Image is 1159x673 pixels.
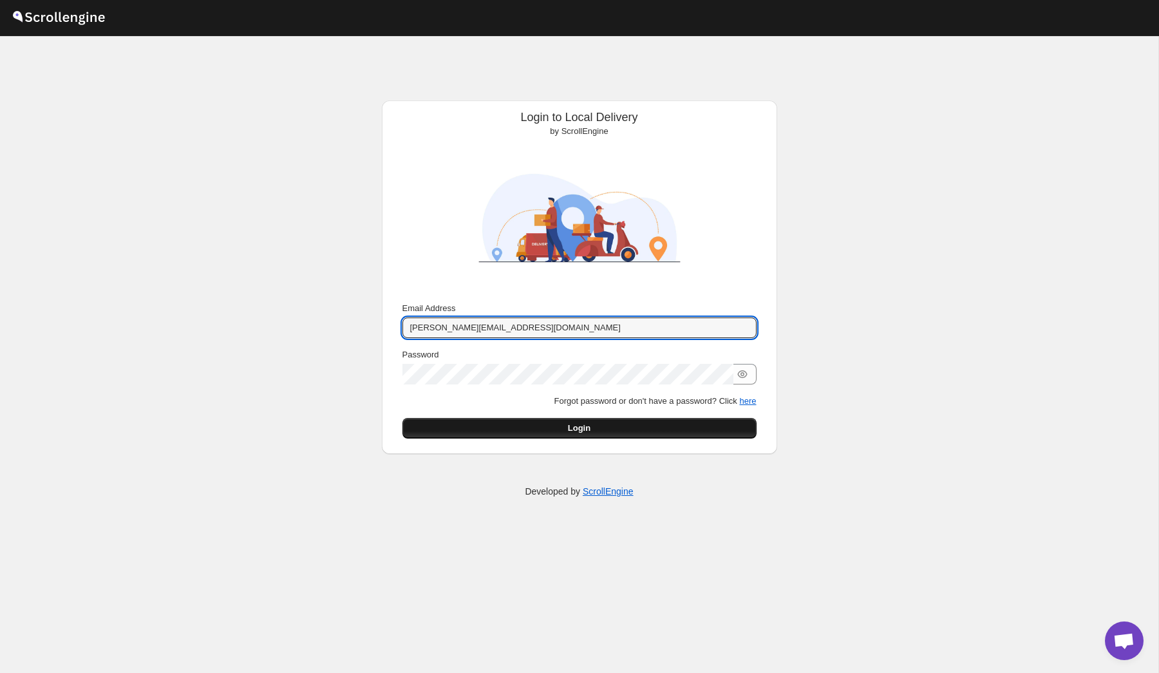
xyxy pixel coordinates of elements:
a: Open chat [1105,621,1144,660]
span: Email Address [402,303,456,313]
button: Login [402,418,757,439]
img: ScrollEngine [467,143,692,293]
span: Login [568,422,590,435]
p: Developed by [525,485,633,498]
button: here [739,396,756,406]
p: Forgot password or don't have a password? Click [402,395,757,408]
span: Password [402,350,439,359]
div: Login to Local Delivery [392,111,767,138]
span: by ScrollEngine [550,126,608,136]
a: ScrollEngine [583,486,634,497]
